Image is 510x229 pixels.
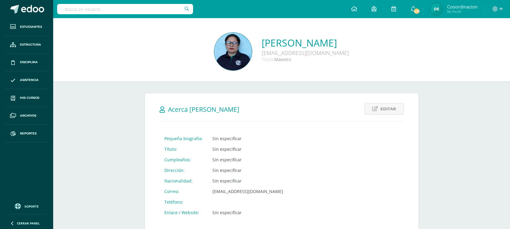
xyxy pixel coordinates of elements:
[20,113,36,118] span: Archivos
[5,125,48,143] a: Reportes
[20,42,41,47] span: Estructura
[160,144,208,154] td: Título:
[160,197,208,207] td: Teléfono:
[20,24,42,29] span: Estudiantes
[5,71,48,89] a: Asistencia
[447,9,478,14] span: Mi Perfil
[160,186,208,197] td: Correo:
[168,105,239,114] span: Acerca [PERSON_NAME]
[262,56,274,62] span: Título:
[5,54,48,72] a: Disciplina
[262,49,349,56] div: [EMAIL_ADDRESS][DOMAIN_NAME]
[57,4,193,14] input: Busca un usuario...
[160,176,208,186] td: Nacionalidad:
[24,204,39,208] span: Soporte
[160,133,208,144] td: Pequeña biografía:
[262,36,349,49] a: [PERSON_NAME]
[20,60,38,65] span: Disciplina
[17,221,40,225] span: Cerrar panel
[208,144,288,154] td: Sin especificar
[208,186,288,197] td: [EMAIL_ADDRESS][DOMAIN_NAME]
[208,165,288,176] td: Sin especificar
[20,95,39,100] span: Mis cursos
[160,154,208,165] td: Cumpleaños:
[160,207,208,218] td: Enlace / Website:
[5,107,48,125] a: Archivos
[5,18,48,36] a: Estudiantes
[20,78,39,82] span: Asistencia
[5,36,48,54] a: Estructura
[5,89,48,107] a: Mis cursos
[447,4,478,10] span: Cooordinacion
[413,8,420,15] span: 433
[208,207,288,218] td: Sin especificar
[208,154,288,165] td: Sin especificar
[7,202,46,210] a: Soporte
[214,33,252,70] img: a43499f1c47fef1685fa3ec4a2646609.png
[364,103,404,115] a: Editar
[20,131,37,136] span: Reportes
[160,165,208,176] td: Dirección:
[274,56,291,62] span: Maestro
[208,176,288,186] td: Sin especificar
[431,3,443,15] img: 5b2783ad3a22ae473dcaf132f569719c.png
[208,133,288,144] td: Sin especificar
[380,103,396,114] span: Editar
